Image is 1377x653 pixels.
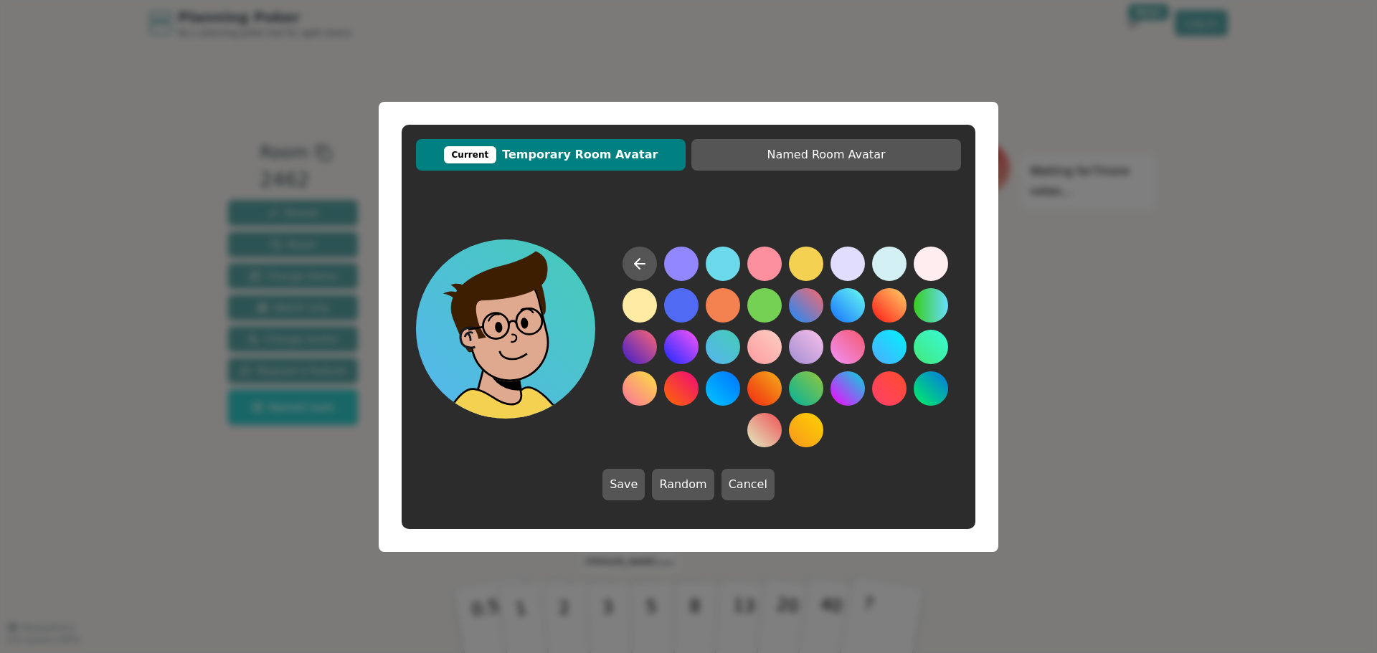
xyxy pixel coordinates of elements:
button: CurrentTemporary Room Avatar [416,139,686,171]
div: Current [444,146,497,163]
span: Temporary Room Avatar [423,146,678,163]
span: Named Room Avatar [699,146,954,163]
button: Cancel [721,469,775,500]
button: Save [602,469,645,500]
button: Random [652,469,714,500]
button: Named Room Avatar [691,139,961,171]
